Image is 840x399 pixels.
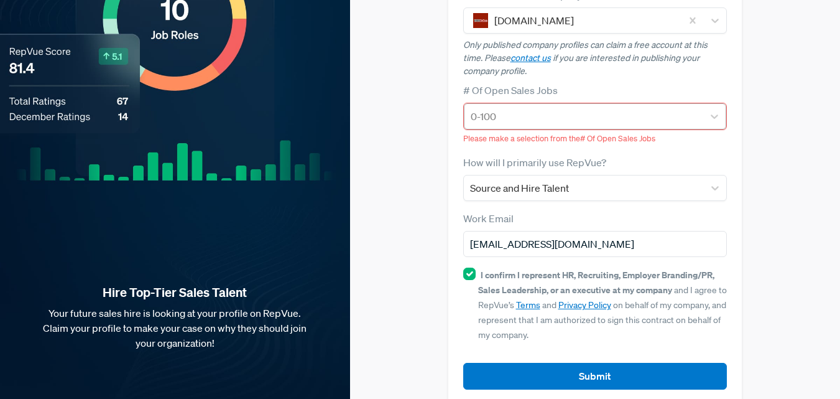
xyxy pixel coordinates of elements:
[463,39,727,78] p: Only published company profiles can claim a free account at this time. Please if you are interest...
[516,299,540,311] a: Terms
[463,231,727,257] input: Email
[463,363,727,390] button: Submit
[463,133,655,144] span: Please make a selection from the # Of Open Sales Jobs
[20,284,330,301] strong: Hire Top-Tier Sales Talent
[510,52,551,63] a: contact us
[463,155,606,170] label: How will I primarily use RepVue?
[20,306,330,350] p: Your future sales hire is looking at your profile on RepVue. Claim your profile to make your case...
[463,211,514,226] label: Work Email
[558,299,611,311] a: Privacy Policy
[473,13,488,28] img: 1000Bulbs.com
[463,83,558,98] label: # Of Open Sales Jobs
[478,269,714,296] strong: I confirm I represent HR, Recruiting, Employer Branding/PR, Sales Leadership, or an executive at ...
[478,270,727,340] span: and I agree to RepVue’s and on behalf of my company, and represent that I am authorized to sign t...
